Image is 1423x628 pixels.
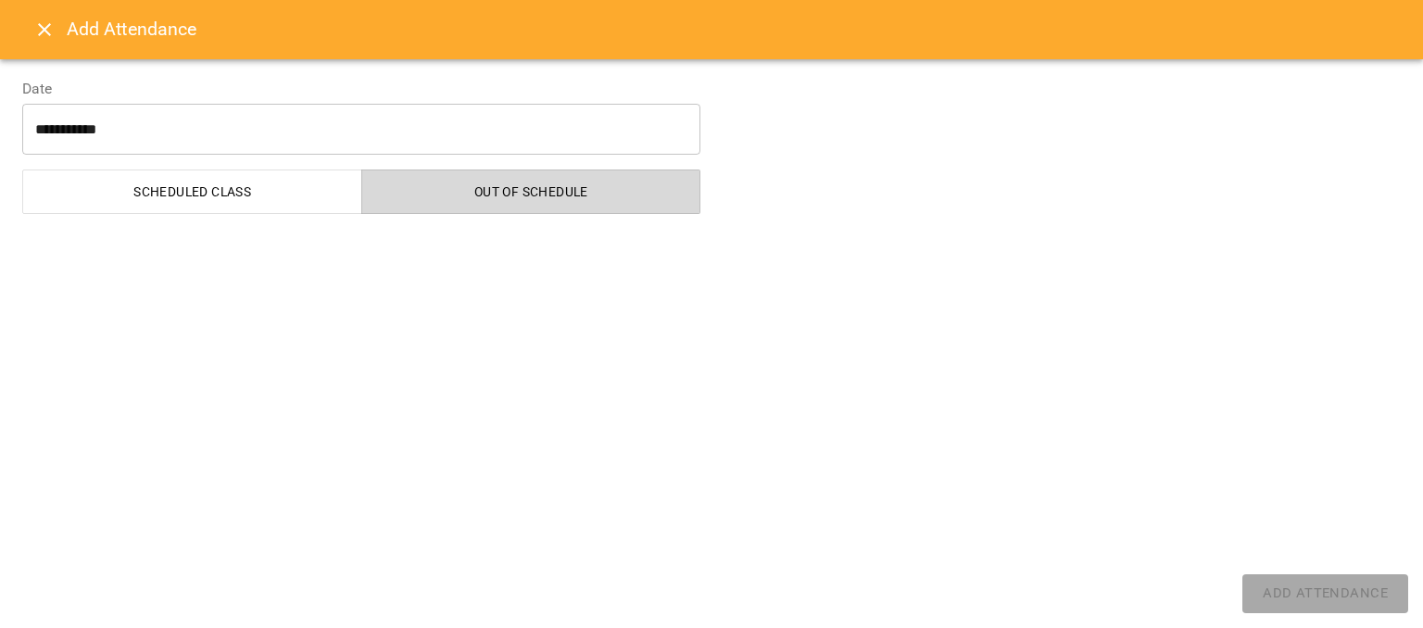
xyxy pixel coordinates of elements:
[67,15,1401,44] h6: Add Attendance
[22,82,700,96] label: Date
[22,170,362,214] button: Scheduled class
[361,170,701,214] button: Out of Schedule
[22,7,67,52] button: Close
[373,181,690,203] span: Out of Schedule
[34,181,351,203] span: Scheduled class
